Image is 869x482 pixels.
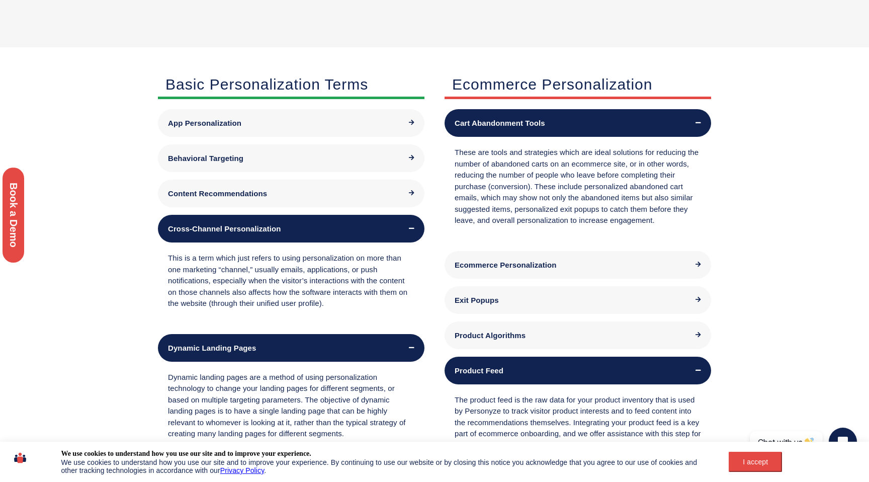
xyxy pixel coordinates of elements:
span: App Personalization [168,119,241,127]
span: Content Recommendations [168,189,267,198]
h3: Ecommerce Personalization [452,72,711,97]
p: Dynamic landing pages are a method of using personalization technology to change your landing pag... [168,372,414,440]
span: Exit Popups [455,296,499,304]
span: Product Algorithms [455,331,526,340]
span: This is a term which just refers to using personalization on more than one marketing “channel,” u... [168,254,407,307]
div: I accept [735,458,776,466]
img: icon [14,449,26,466]
span: Dynamic Landing Pages [168,344,256,352]
span: Cross-Channel Personalization [168,224,281,233]
h3: Basic Personalization Terms [165,72,424,97]
p: The product feed is the raw data for your product inventory that is used by Personyze to track vi... [455,394,701,462]
span: Behavioral Targeting [168,154,243,163]
span: Cart Abandonment Tools [455,119,545,127]
div: We use cookies to understand how you use our site and to improve your experience. By continuing t... [61,458,703,474]
span: Product Feed [455,366,503,375]
span: Ecommerce Personalization [455,261,557,269]
a: Privacy Policy [220,466,265,474]
span: These are tools and strategies which are ideal solutions for reducing the number of abandoned car... [455,148,699,224]
div: We use cookies to understand how you use our site and to improve your experience. [61,449,311,458]
button: I accept [729,452,782,472]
